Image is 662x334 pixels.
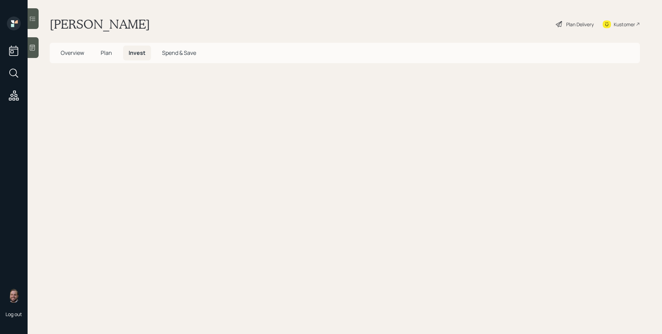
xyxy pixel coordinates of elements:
div: Kustomer [614,21,635,28]
span: Plan [101,49,112,57]
span: Invest [129,49,146,57]
div: Log out [6,311,22,317]
h1: [PERSON_NAME] [50,17,150,32]
span: Overview [61,49,84,57]
div: Plan Delivery [566,21,594,28]
img: james-distasi-headshot.png [7,289,21,303]
span: Spend & Save [162,49,196,57]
